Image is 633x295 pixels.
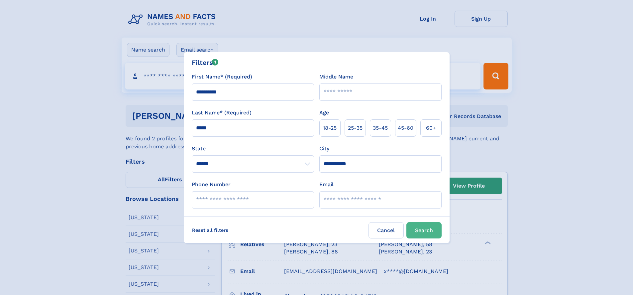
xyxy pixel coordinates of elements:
[398,124,413,132] span: 45‑60
[348,124,363,132] span: 25‑35
[192,145,314,153] label: State
[192,58,219,68] div: Filters
[192,109,252,117] label: Last Name* (Required)
[373,124,388,132] span: 35‑45
[192,181,231,189] label: Phone Number
[323,124,337,132] span: 18‑25
[406,222,442,238] button: Search
[319,73,353,81] label: Middle Name
[426,124,436,132] span: 60+
[319,109,329,117] label: Age
[192,73,252,81] label: First Name* (Required)
[319,181,334,189] label: Email
[188,222,233,238] label: Reset all filters
[369,222,404,238] label: Cancel
[319,145,329,153] label: City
